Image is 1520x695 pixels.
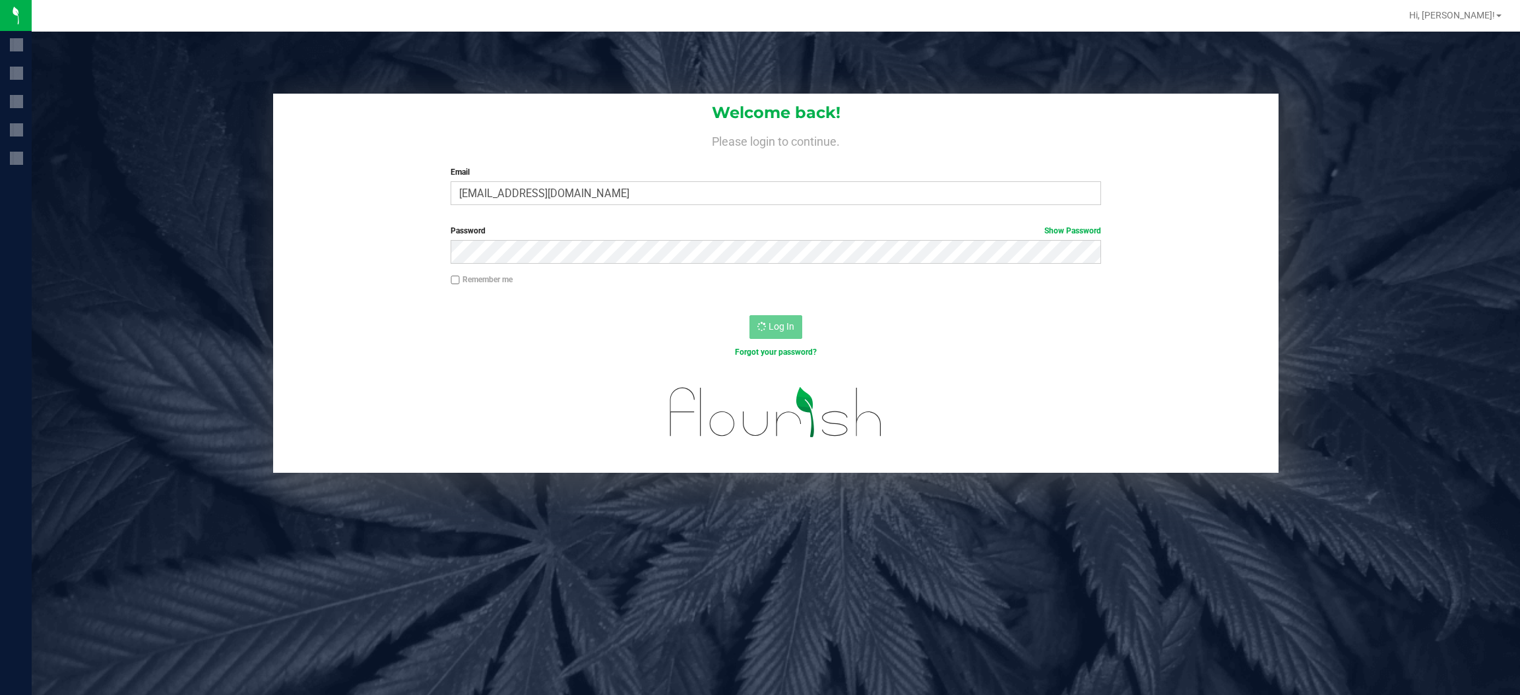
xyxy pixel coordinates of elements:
[273,132,1279,148] h4: Please login to continue.
[650,372,902,453] img: flourish_logo.svg
[273,104,1279,121] h1: Welcome back!
[451,166,1101,178] label: Email
[1044,226,1101,235] a: Show Password
[451,274,513,286] label: Remember me
[769,321,794,332] span: Log In
[451,226,486,235] span: Password
[451,276,460,285] input: Remember me
[749,315,802,339] button: Log In
[735,347,817,357] a: Forgot your password?
[1409,10,1495,20] span: Hi, [PERSON_NAME]!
